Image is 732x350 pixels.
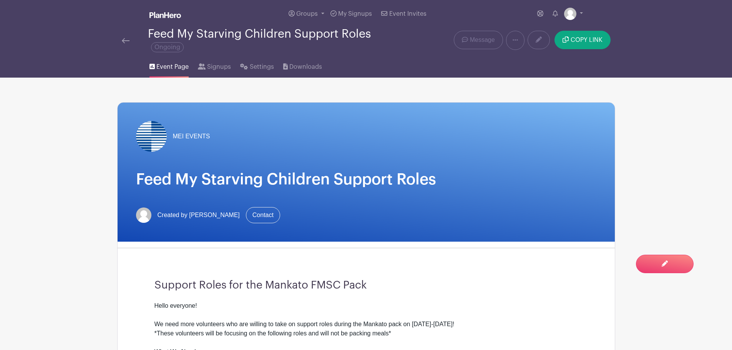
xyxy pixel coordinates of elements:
h1: Feed My Starving Children Support Roles [136,170,596,189]
a: Message [454,31,503,49]
span: Event Invites [389,11,427,17]
a: Settings [240,53,274,78]
span: Ongoing [151,42,184,52]
span: Event Page [156,62,189,71]
a: Contact [246,207,280,223]
span: Signups [207,62,231,71]
span: Groups [296,11,318,17]
img: meiusa-planhero-logo.png [136,121,167,152]
span: Message [470,35,495,45]
img: default-ce2991bfa6775e67f084385cd625a349d9dcbb7a52a09fb2fda1e96e2d18dcdb.png [136,207,151,223]
h3: Support Roles for the Mankato FMSC Pack [154,279,578,292]
a: Downloads [283,53,322,78]
span: MEI EVENTS [173,132,210,141]
a: Signups [198,53,231,78]
span: My Signups [338,11,372,17]
img: default-ce2991bfa6775e67f084385cd625a349d9dcbb7a52a09fb2fda1e96e2d18dcdb.png [564,8,576,20]
div: Feed My Starving Children Support Roles [148,28,397,53]
img: logo_white-6c42ec7e38ccf1d336a20a19083b03d10ae64f83f12c07503d8b9e83406b4c7d.svg [149,12,181,18]
button: COPY LINK [554,31,610,49]
img: back-arrow-29a5d9b10d5bd6ae65dc969a981735edf675c4d7a1fe02e03b50dbd4ba3cdb55.svg [122,38,129,43]
a: Event Page [149,53,189,78]
span: Created by [PERSON_NAME] [158,211,240,220]
span: Downloads [289,62,322,71]
span: COPY LINK [571,37,603,43]
span: Settings [250,62,274,71]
